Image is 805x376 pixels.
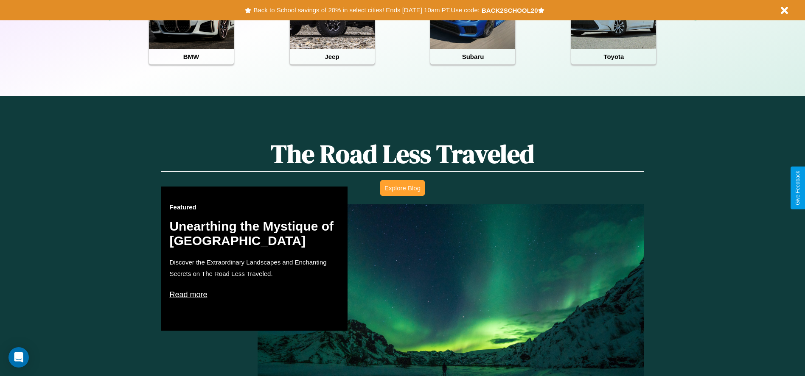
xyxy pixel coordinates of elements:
p: Discover the Extraordinary Landscapes and Enchanting Secrets on The Road Less Traveled. [169,256,339,279]
h3: Featured [169,203,339,211]
h1: The Road Less Traveled [161,136,644,172]
div: Give Feedback [795,171,801,205]
p: Read more [169,288,339,301]
h4: BMW [149,49,234,64]
button: Explore Blog [380,180,425,196]
div: Open Intercom Messenger [8,347,29,368]
h4: Subaru [430,49,515,64]
h4: Jeep [290,49,375,64]
button: Back to School savings of 20% in select cities! Ends [DATE] 10am PT.Use code: [251,4,481,16]
h4: Toyota [571,49,656,64]
h2: Unearthing the Mystique of [GEOGRAPHIC_DATA] [169,219,339,248]
b: BACK2SCHOOL20 [482,7,538,14]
